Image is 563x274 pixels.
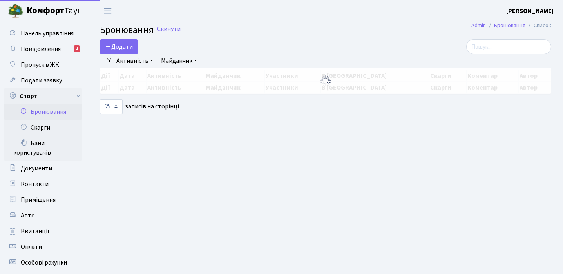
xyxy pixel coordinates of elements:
[27,4,64,17] b: Комфорт
[460,17,563,34] nav: breadcrumb
[4,176,82,192] a: Контакти
[4,223,82,239] a: Квитанції
[21,243,42,251] span: Оплати
[506,7,554,15] b: [PERSON_NAME]
[100,23,154,37] span: Бронювання
[471,21,486,29] a: Admin
[4,208,82,223] a: Авто
[8,3,24,19] img: logo.png
[21,76,62,85] span: Подати заявку
[4,88,82,104] a: Спорт
[319,75,332,87] img: Обробка...
[4,120,82,135] a: Скарги
[4,104,82,120] a: Бронювання
[100,99,123,114] select: записів на сторінці
[100,39,138,54] button: Додати
[21,195,56,204] span: Приміщення
[525,21,551,30] li: Список
[4,135,82,161] a: Бани користувачів
[494,21,525,29] a: Бронювання
[21,258,67,267] span: Особові рахунки
[466,39,551,54] input: Пошук...
[21,180,49,188] span: Контакти
[4,255,82,270] a: Особові рахунки
[4,41,82,57] a: Повідомлення2
[74,45,80,52] div: 2
[21,29,74,38] span: Панель управління
[113,54,156,68] a: Активність
[21,45,61,53] span: Повідомлення
[21,211,35,220] span: Авто
[4,73,82,88] a: Подати заявку
[4,239,82,255] a: Оплати
[27,4,82,18] span: Таун
[21,164,52,173] span: Документи
[157,26,181,33] a: Скинути
[98,4,118,17] button: Переключити навігацію
[21,227,49,236] span: Квитанції
[4,26,82,41] a: Панель управління
[158,54,200,68] a: Майданчик
[100,99,179,114] label: записів на сторінці
[21,60,59,69] span: Пропуск в ЖК
[4,192,82,208] a: Приміщення
[4,57,82,73] a: Пропуск в ЖК
[506,6,554,16] a: [PERSON_NAME]
[4,161,82,176] a: Документи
